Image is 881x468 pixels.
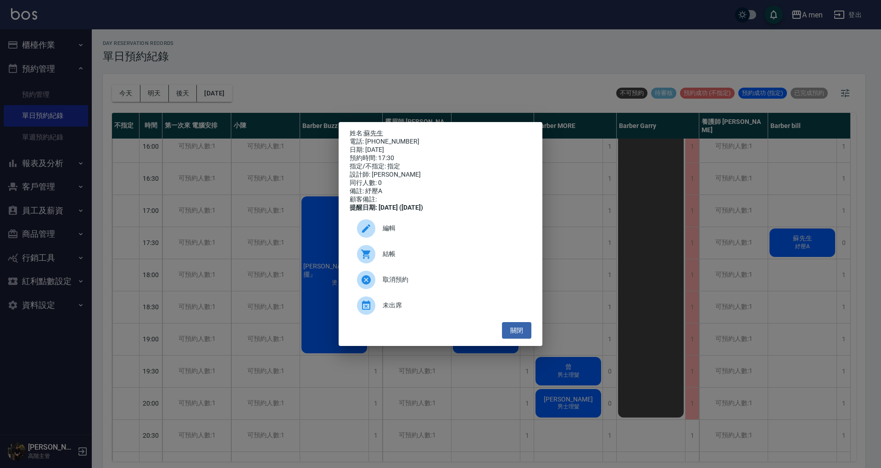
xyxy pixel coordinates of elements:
[350,204,531,212] div: 提醒日期: [DATE] ([DATE])
[383,275,524,284] span: 取消預約
[350,129,531,138] p: 姓名:
[502,322,531,339] button: 關閉
[364,129,383,137] a: 蘇先生
[350,138,531,146] div: 電話: [PHONE_NUMBER]
[350,154,531,162] div: 預約時間: 17:30
[383,301,524,310] span: 未出席
[350,267,531,293] div: 取消預約
[383,249,524,259] span: 結帳
[350,293,531,318] div: 未出席
[350,179,531,187] div: 同行人數: 0
[350,195,531,204] div: 顧客備註:
[350,241,531,267] a: 結帳
[350,216,531,241] div: 編輯
[350,171,531,179] div: 設計師: [PERSON_NAME]
[350,162,531,171] div: 指定/不指定: 指定
[350,146,531,154] div: 日期: [DATE]
[350,187,531,195] div: 備註: 紓壓A
[383,223,524,233] span: 編輯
